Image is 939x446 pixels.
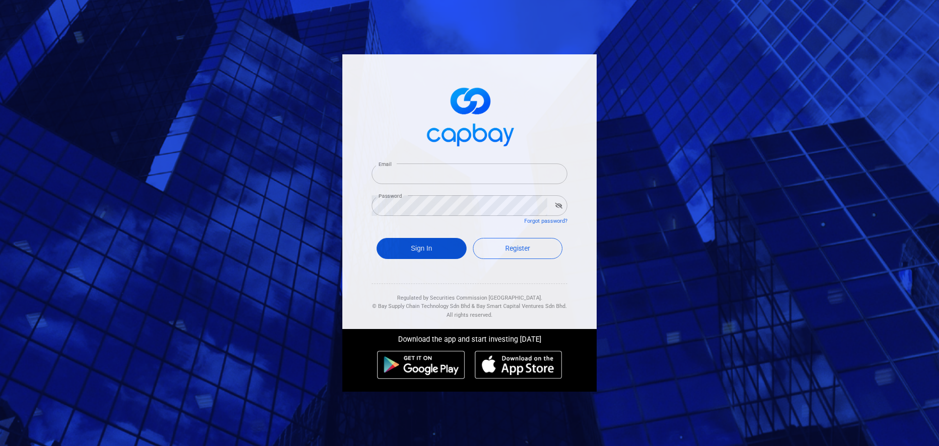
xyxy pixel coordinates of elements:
label: Password [379,192,402,200]
button: Sign In [377,238,467,259]
span: Bay Smart Capital Ventures Sdn Bhd. [476,303,567,309]
label: Email [379,161,391,168]
img: android [377,351,465,379]
img: ios [475,351,562,379]
div: Download the app and start investing [DATE] [335,329,604,346]
a: Forgot password? [524,218,567,224]
span: © Bay Supply Chain Technology Sdn Bhd [372,303,470,309]
div: Regulated by Securities Commission [GEOGRAPHIC_DATA]. & All rights reserved. [372,284,567,320]
a: Register [473,238,563,259]
span: Register [505,244,530,252]
img: logo [421,79,518,152]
